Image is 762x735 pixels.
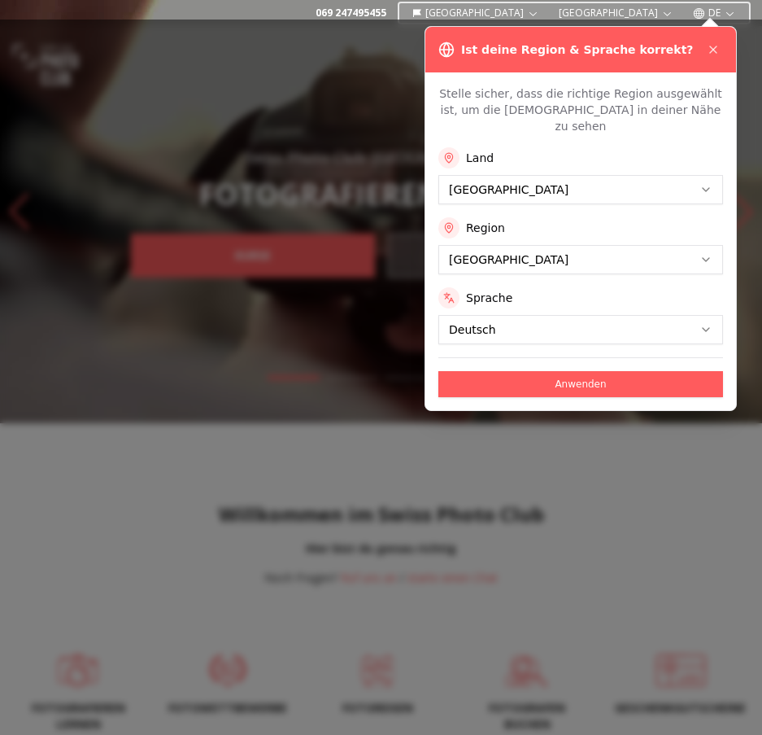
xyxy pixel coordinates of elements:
[461,42,693,58] h3: Ist deine Region & Sprache korrekt?
[406,3,546,23] button: [GEOGRAPHIC_DATA]
[552,3,680,23] button: [GEOGRAPHIC_DATA]
[438,371,723,397] button: Anwenden
[316,7,386,20] a: 069 247495455
[466,220,505,236] label: Region
[466,290,512,306] label: Sprache
[686,3,742,23] button: DE
[438,85,723,134] p: Stelle sicher, dass die richtige Region ausgewählt ist, um die [DEMOGRAPHIC_DATA] in deiner Nähe ...
[466,150,494,166] label: Land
